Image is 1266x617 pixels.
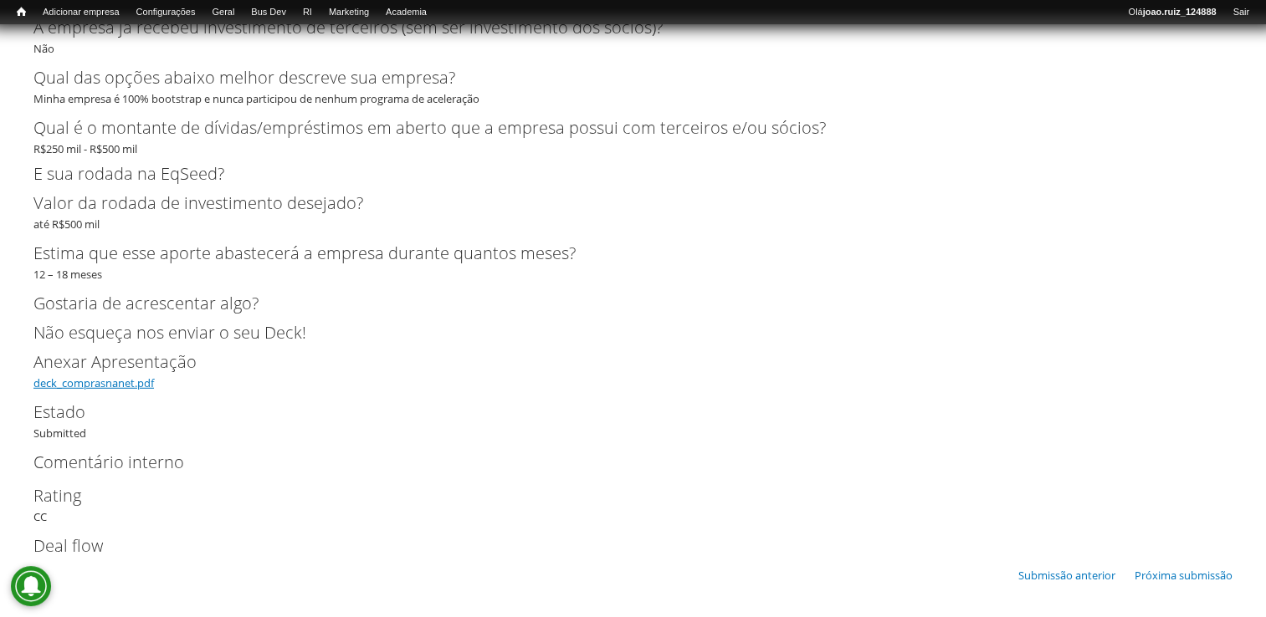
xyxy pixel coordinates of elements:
[295,4,320,21] a: RI
[33,65,1205,90] label: Qual das opções abaixo melhor descreve sua empresa?
[33,483,1233,525] div: CC
[8,4,34,20] a: Início
[33,115,1205,140] label: Qual é o montante de dívidas/empréstimos em aberto que a empresa possui com terceiros e/ou sócios?
[33,166,1233,182] h2: E sua rodada na EqSeed?
[17,6,26,18] span: Início
[33,191,1205,216] label: Valor da rodada de investimento desejado?
[1135,568,1233,583] a: Próxima submissão
[33,483,1205,508] label: Rating
[34,4,128,21] a: Adicionar empresa
[1224,4,1258,21] a: Sair
[203,4,243,21] a: Geral
[377,4,435,21] a: Academia
[33,115,1233,157] div: R$250 mil - R$500 mil
[33,533,1205,558] label: Deal flow
[33,375,154,390] a: deck_comprasnanet.pdf
[320,4,377,21] a: Marketing
[33,400,1233,441] div: Submitted
[33,291,1205,316] label: Gostaria de acrescentar algo?
[33,450,1205,475] label: Comentário interno
[1018,568,1115,583] a: Submissão anterior
[33,15,1205,40] label: A empresa já recebeu investimento de terceiros (sem ser investimento dos sócios)?
[33,241,1233,283] div: 12 – 18 meses
[243,4,295,21] a: Bus Dev
[33,65,1233,107] div: Minha empresa é 100% bootstrap e nunca participou de nenhum programa de aceleração
[33,15,1233,57] div: Não
[33,191,1233,232] div: até R$500 mil
[1120,4,1224,21] a: Olájoao.ruiz_124888
[1143,7,1217,17] strong: joao.ruiz_124888
[33,241,1205,266] label: Estima que esse aporte abastecerá a empresa durante quantos meses?
[128,4,204,21] a: Configurações
[33,349,1205,375] label: Anexar Apresentação
[33,324,1233,341] h2: Não esqueça nos enviar o seu Deck!
[33,400,1205,425] label: Estado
